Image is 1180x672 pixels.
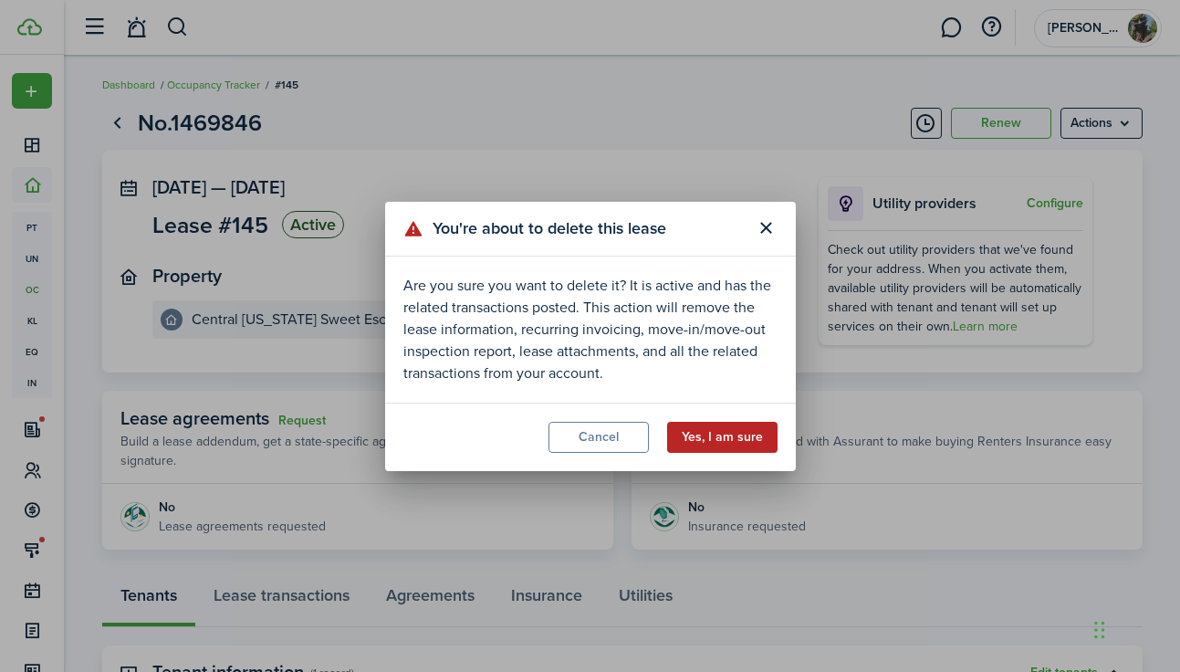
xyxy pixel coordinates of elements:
[385,257,796,403] modal-body: Are you sure you want to delete it? It is active and has the related transactions posted. This ac...
[667,422,778,453] button: Yes, I am sure
[1094,603,1105,657] div: Drag
[1089,584,1180,672] iframe: Chat Widget
[548,422,649,453] button: Cancel
[751,213,782,244] button: Close modal
[433,216,666,241] span: You're about to delete this lease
